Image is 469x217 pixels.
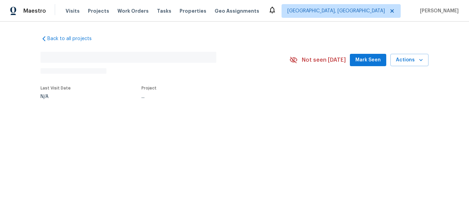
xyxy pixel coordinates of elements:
[41,94,71,99] div: N/A
[117,8,149,14] span: Work Orders
[355,56,381,64] span: Mark Seen
[141,94,273,99] div: ...
[287,8,385,14] span: [GEOGRAPHIC_DATA], [GEOGRAPHIC_DATA]
[180,8,206,14] span: Properties
[157,9,171,13] span: Tasks
[66,8,80,14] span: Visits
[41,35,106,42] a: Back to all projects
[302,57,346,63] span: Not seen [DATE]
[215,8,259,14] span: Geo Assignments
[417,8,459,14] span: [PERSON_NAME]
[41,86,71,90] span: Last Visit Date
[141,86,157,90] span: Project
[23,8,46,14] span: Maestro
[390,54,428,67] button: Actions
[396,56,423,64] span: Actions
[88,8,109,14] span: Projects
[350,54,386,67] button: Mark Seen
